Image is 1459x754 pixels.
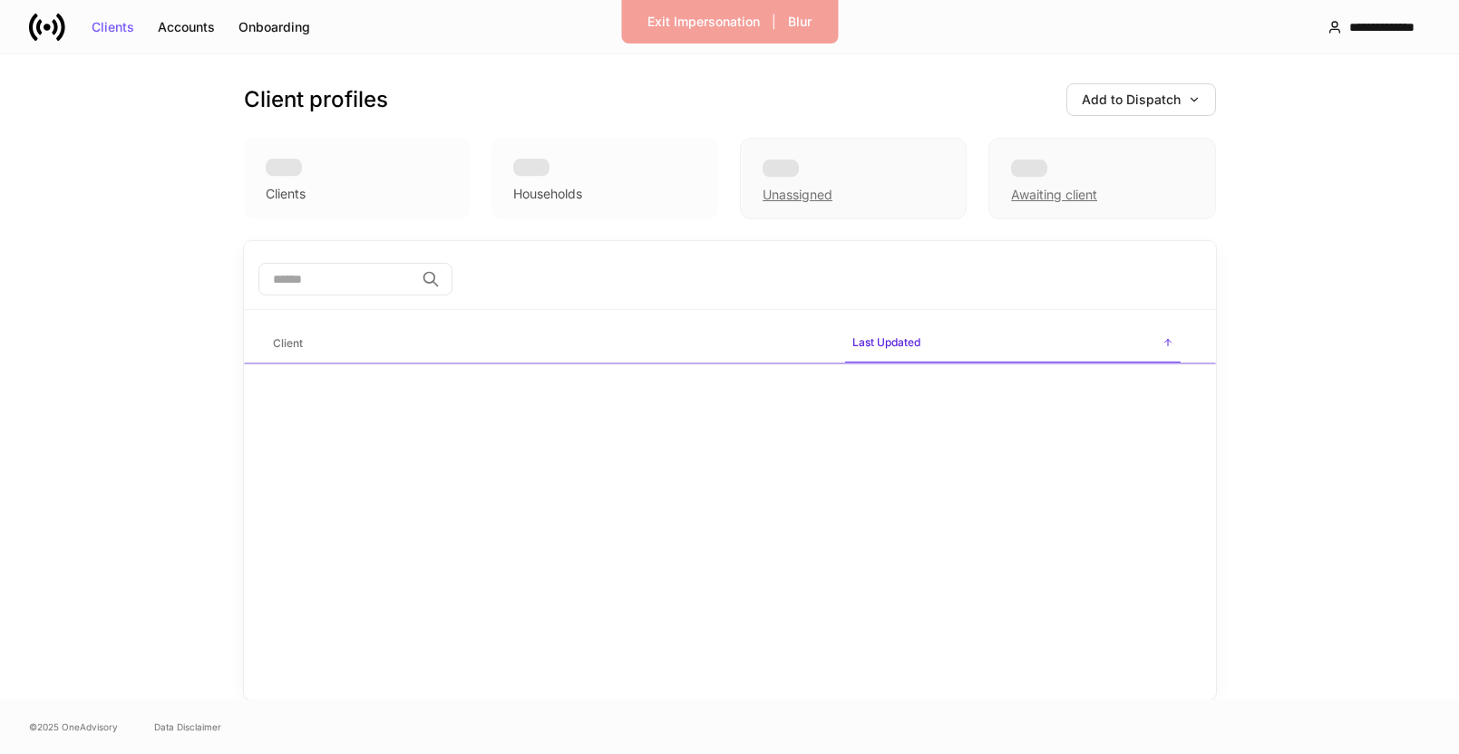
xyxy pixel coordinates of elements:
[244,85,388,114] h3: Client profiles
[273,334,303,352] h6: Client
[92,21,134,34] div: Clients
[154,720,221,734] a: Data Disclaimer
[1011,186,1097,204] div: Awaiting client
[266,325,831,362] span: Client
[227,13,322,42] button: Onboarding
[845,324,1181,363] span: Last Updated
[636,7,772,36] button: Exit Impersonation
[988,138,1215,219] div: Awaiting client
[776,7,823,36] button: Blur
[266,185,306,203] div: Clients
[238,21,310,34] div: Onboarding
[740,138,967,219] div: Unassigned
[1066,83,1216,116] button: Add to Dispatch
[763,186,832,204] div: Unassigned
[647,15,760,28] div: Exit Impersonation
[146,13,227,42] button: Accounts
[1082,93,1201,106] div: Add to Dispatch
[29,720,118,734] span: © 2025 OneAdvisory
[513,185,582,203] div: Households
[788,15,812,28] div: Blur
[158,21,215,34] div: Accounts
[80,13,146,42] button: Clients
[852,333,920,351] h6: Last Updated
